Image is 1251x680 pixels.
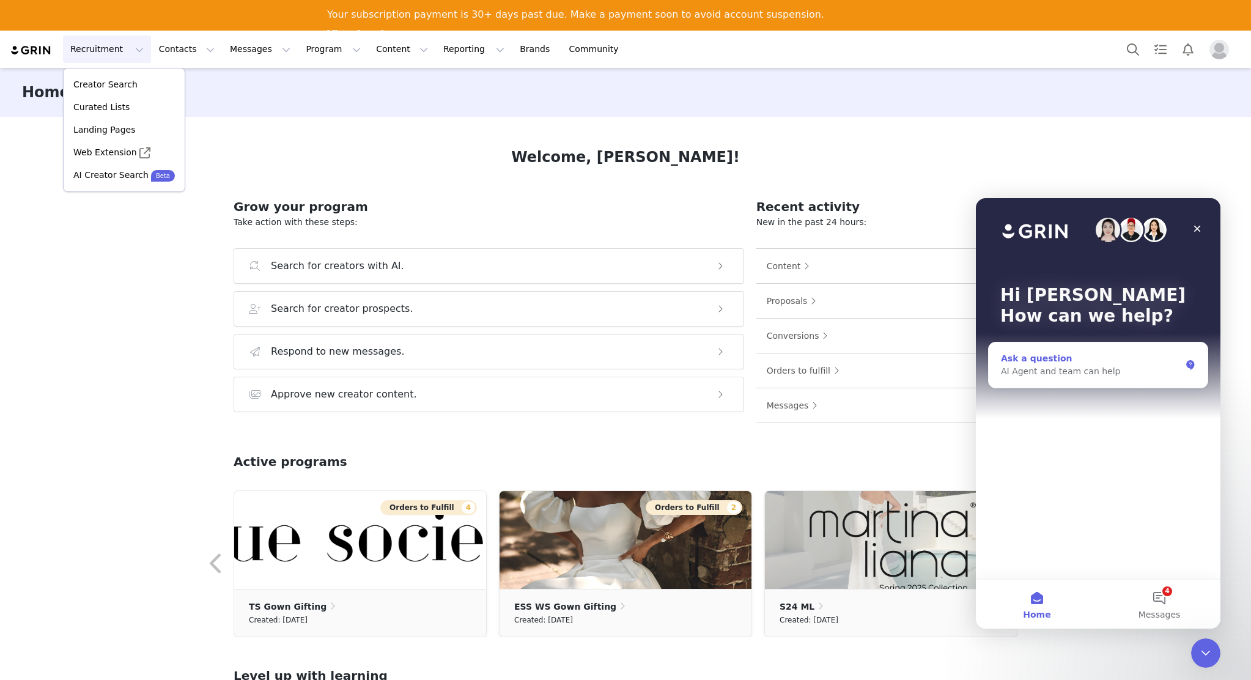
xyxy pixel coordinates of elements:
[766,291,823,311] button: Proposals
[562,35,632,63] a: Community
[73,146,137,159] p: Web Extension
[500,491,751,589] img: cb99914e-a59f-48d8-8051-53f10cf49ab1.jpg
[976,198,1220,629] iframe: Intercom live chat
[766,396,824,415] button: Messages
[646,500,742,515] button: Orders to Fulfill2
[1147,35,1174,63] a: Tasks
[22,81,70,103] h3: Home
[780,613,838,627] small: Created: [DATE]
[369,35,435,63] button: Content
[234,216,744,229] p: Take action with these steps:
[1120,35,1146,63] button: Search
[756,216,1005,229] p: New in the past 24 hours:
[327,9,824,21] div: Your subscription payment is 30+ days past due. Make a payment soon to avoid account suspension.
[514,600,616,613] p: ESS WS Gown Gifting
[234,198,744,216] h2: Grow your program
[765,491,1017,589] img: 556aa2f9-706e-452c-acc0-54ad5649fb76.png
[73,101,130,114] p: Curated Lists
[1202,40,1241,59] button: Profile
[271,301,413,316] h3: Search for creator prospects.
[271,344,405,359] h3: Respond to new messages.
[73,124,135,136] p: Landing Pages
[234,377,744,412] button: Approve new creator content.
[73,169,149,182] p: AI Creator Search
[380,500,477,515] button: Orders to Fulfill4
[766,326,835,346] button: Conversions
[234,248,744,284] button: Search for creators with AI.
[327,28,402,42] a: View Invoices
[766,361,846,380] button: Orders to fulfill
[1191,638,1220,668] iframe: Intercom live chat
[156,171,170,180] p: Beta
[512,35,561,63] a: Brands
[234,491,486,589] img: 138e04a4-c5fc-4df5-8eea-a65f9c656bb2.jpg
[223,35,298,63] button: Messages
[514,613,573,627] small: Created: [DATE]
[152,35,222,63] button: Contacts
[271,387,417,402] h3: Approve new creator content.
[234,453,347,471] h2: Active programs
[234,334,744,369] button: Respond to new messages.
[73,78,138,91] p: Creator Search
[249,613,308,627] small: Created: [DATE]
[271,259,404,273] h3: Search for creators with AI.
[10,45,53,56] img: grin logo
[511,146,740,168] h1: Welcome, [PERSON_NAME]!
[249,600,327,613] p: TS Gown Gifting
[1209,40,1229,59] img: placeholder-profile.jpg
[1175,35,1201,63] button: Notifications
[63,35,151,63] button: Recruitment
[756,198,1005,216] h2: Recent activity
[766,256,816,276] button: Content
[436,35,512,63] button: Reporting
[298,35,368,63] button: Program
[780,600,814,613] p: S24 ML
[234,291,744,327] button: Search for creator prospects.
